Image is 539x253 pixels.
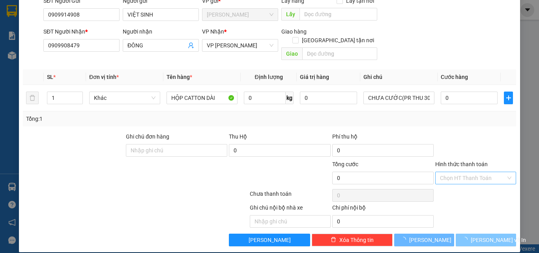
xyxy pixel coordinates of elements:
span: Tổng cước [332,161,358,167]
input: Ghi chú đơn hàng [126,144,227,157]
th: Ghi chú [360,69,438,85]
div: Người nhận [123,27,199,36]
span: Giá trị hàng [300,74,329,80]
span: Giao [281,47,302,60]
input: Dọc đường [302,47,377,60]
div: SĐT Người Nhận [43,27,120,36]
span: Đơn vị tính [89,74,119,80]
input: 0 [300,92,357,104]
input: Nhập ghi chú [250,215,331,228]
span: Giao hàng [281,28,307,35]
span: Định lượng [255,74,283,80]
div: 20.000 [6,51,71,60]
span: [GEOGRAPHIC_DATA] tận nơi [299,36,377,45]
span: kg [286,92,294,104]
span: Cước hàng [441,74,468,80]
button: plus [504,92,513,104]
span: plus [504,95,513,101]
button: [PERSON_NAME] [229,234,310,246]
span: Nhận: [75,7,94,16]
span: VP Phan Rang [207,39,273,51]
span: Khác [94,92,155,104]
div: Chưa thanh toán [249,189,331,203]
button: [PERSON_NAME] và In [456,234,516,246]
span: VP Nhận [202,28,224,35]
span: SL [47,74,53,80]
div: Tổng: 1 [26,114,209,123]
span: [PERSON_NAME] [409,236,451,244]
div: 0933252439 [7,34,70,45]
div: CÔ MÙI [7,24,70,34]
span: [PERSON_NAME] [249,236,291,244]
span: Xóa Thông tin [339,236,374,244]
span: Gửi: [7,7,19,15]
input: Dọc đường [299,8,377,21]
div: Phí thu hộ [332,132,434,144]
div: VP [PERSON_NAME] [75,7,139,26]
div: Ghi chú nội bộ nhà xe [250,203,331,215]
input: VD: Bàn, Ghế [167,92,238,104]
input: Ghi Chú [363,92,434,104]
span: loading [401,237,409,242]
button: [PERSON_NAME] [394,234,455,246]
label: Ghi chú đơn hàng [126,133,169,140]
button: deleteXóa Thông tin [312,234,393,246]
span: Hồ Chí Minh [207,9,273,21]
span: [PERSON_NAME] và In [471,236,526,244]
div: Chi phí nội bộ [332,203,434,215]
span: user-add [188,42,194,49]
span: Tên hàng [167,74,192,80]
label: Hình thức thanh toán [435,161,488,167]
span: CR : [6,52,18,60]
div: [PERSON_NAME] [7,7,70,24]
button: delete [26,92,39,104]
span: Lấy [281,8,299,21]
div: CÔ HỶ [75,26,139,35]
div: 0986424688 [75,35,139,46]
span: delete [331,237,336,243]
span: Thu Hộ [229,133,247,140]
span: loading [462,237,471,242]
